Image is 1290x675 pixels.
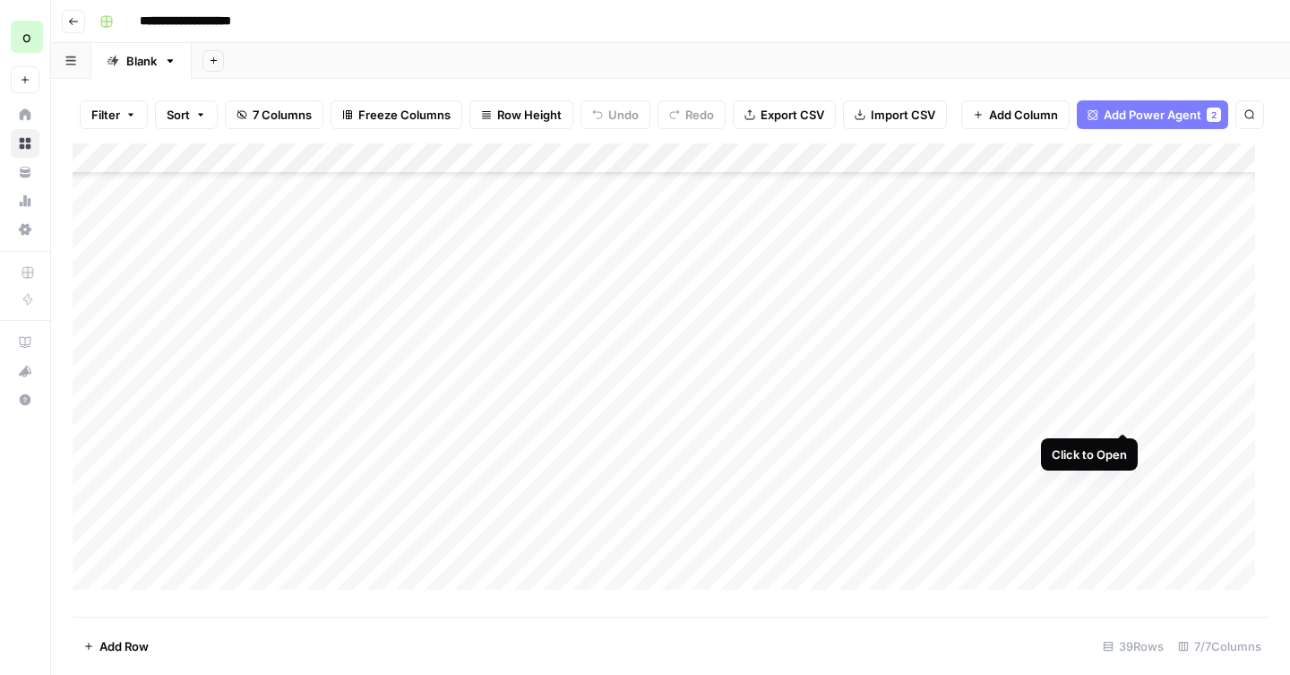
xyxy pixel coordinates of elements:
div: 7/7 Columns [1171,632,1268,661]
span: Filter [91,106,120,124]
div: Click to Open [1052,446,1127,463]
div: 2 [1207,108,1221,122]
button: Workspace: opascope [11,14,39,59]
button: Add Row [73,632,159,661]
span: Sort [167,106,190,124]
button: What's new? [11,357,39,385]
button: Add Power Agent2 [1077,100,1228,129]
button: Add Column [961,100,1070,129]
span: Add Power Agent [1104,106,1201,124]
span: Add Row [99,637,149,655]
button: Export CSV [733,100,836,129]
a: Usage [11,186,39,215]
span: Undo [608,106,639,124]
button: Undo [580,100,650,129]
a: Home [11,100,39,129]
button: Import CSV [843,100,947,129]
button: Sort [155,100,218,129]
span: Import CSV [871,106,935,124]
button: 7 Columns [225,100,323,129]
a: Your Data [11,158,39,186]
div: Blank [126,52,157,70]
span: Row Height [497,106,562,124]
span: Export CSV [761,106,824,124]
a: Browse [11,129,39,158]
div: What's new? [12,358,39,385]
div: 39 Rows [1096,632,1171,661]
button: Help + Support [11,385,39,414]
span: o [22,26,31,48]
a: Settings [11,215,39,244]
button: Freeze Columns [331,100,462,129]
span: Freeze Columns [358,106,451,124]
button: Row Height [469,100,573,129]
span: 7 Columns [253,106,312,124]
a: AirOps Academy [11,328,39,357]
span: Add Column [989,106,1058,124]
button: Filter [80,100,148,129]
a: Blank [91,43,192,79]
button: Redo [658,100,726,129]
span: 2 [1211,108,1217,122]
span: Redo [685,106,714,124]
